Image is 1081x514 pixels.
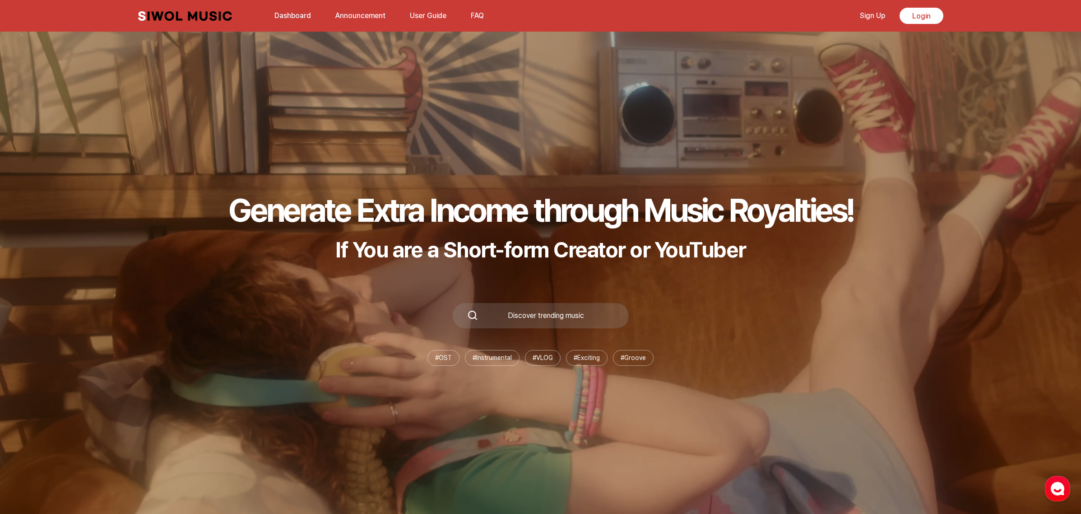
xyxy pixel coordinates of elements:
li: # OST [427,350,459,366]
li: # Instrumental [465,350,520,366]
button: FAQ [465,5,489,27]
li: # VLOG [525,350,561,366]
a: Dashboard [269,6,316,25]
h1: Generate Extra Income through Music Royalties! [228,191,853,229]
a: Login [900,8,943,24]
a: Announcement [330,6,391,25]
div: Discover trending music [478,312,614,319]
li: # Groove [613,350,654,366]
a: Sign Up [854,6,891,25]
a: User Guide [404,6,452,25]
p: If You are a Short-form Creator or YouTuber [228,237,853,263]
li: # Exciting [566,350,608,366]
